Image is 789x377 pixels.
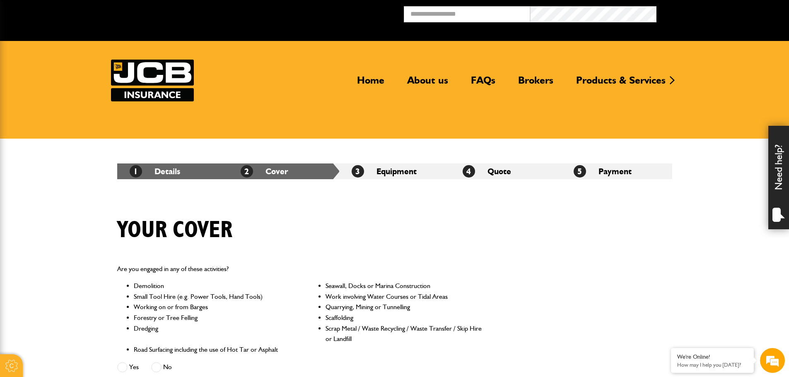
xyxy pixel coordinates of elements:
a: 1Details [130,166,180,176]
li: Small Tool Hire (e.g. Power Tools, Hand Tools) [134,291,291,302]
li: Cover [228,163,339,179]
li: Scaffolding [326,312,483,323]
li: Scrap Metal / Waste Recycling / Waste Transfer / Skip Hire or Landfill [326,323,483,344]
img: JCB Insurance Services logo [111,60,194,101]
a: JCB Insurance Services [111,60,194,101]
div: Need help? [768,126,789,229]
p: How may I help you today? [677,362,748,368]
li: Quarrying, Mining or Tunnelling [326,302,483,312]
li: Quote [450,163,561,179]
a: FAQs [465,74,502,93]
a: About us [401,74,454,93]
li: Payment [561,163,672,179]
div: We're Online! [677,353,748,360]
label: Yes [117,362,139,372]
li: Seawall, Docks or Marina Construction [326,281,483,291]
span: 4 [463,165,475,178]
a: Home [351,74,391,93]
li: Work involving Water Courses or Tidal Areas [326,291,483,302]
a: Brokers [512,74,560,93]
a: Products & Services [570,74,672,93]
li: Forestry or Tree Felling [134,312,291,323]
li: Road Surfacing including the use of Hot Tar or Asphalt [134,344,291,355]
li: Equipment [339,163,450,179]
span: 2 [241,165,253,178]
span: 5 [574,165,586,178]
span: 1 [130,165,142,178]
li: Dredging [134,323,291,344]
p: Are you engaged in any of these activities? [117,264,483,274]
li: Demolition [134,281,291,291]
li: Working on or from Barges [134,302,291,312]
span: 3 [352,165,364,178]
label: No [151,362,172,372]
h1: Your cover [117,216,232,244]
button: Broker Login [656,6,783,19]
